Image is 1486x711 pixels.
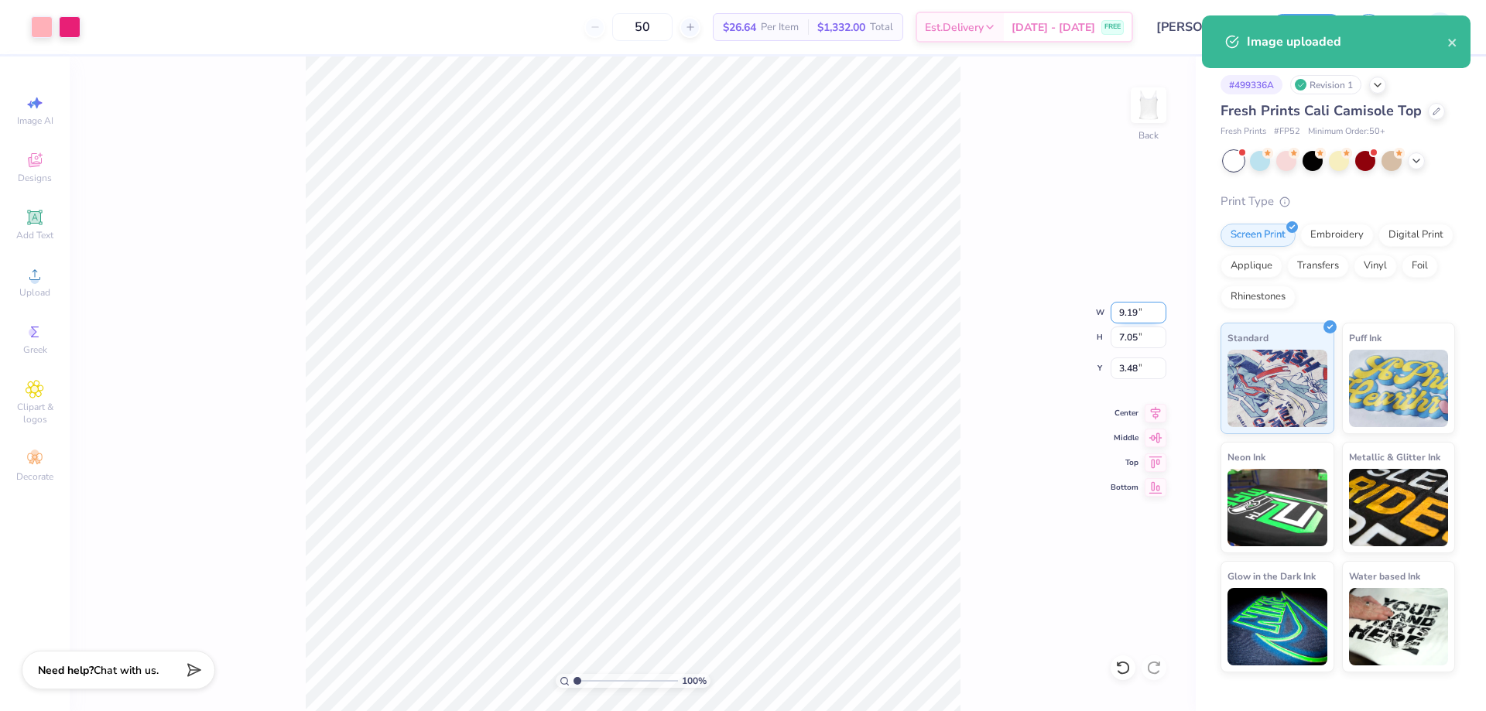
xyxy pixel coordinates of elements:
div: Image uploaded [1247,32,1447,51]
span: Center [1111,408,1138,419]
span: Greek [23,344,47,356]
input: Untitled Design [1145,12,1258,43]
span: Designs [18,172,52,184]
strong: Need help? [38,663,94,678]
span: Fresh Prints Cali Camisole Top [1221,101,1422,120]
span: Minimum Order: 50 + [1308,125,1385,138]
div: # 499336A [1221,75,1282,94]
span: Glow in the Dark Ink [1227,568,1316,584]
div: Revision 1 [1290,75,1361,94]
span: Metallic & Glitter Ink [1349,449,1440,465]
div: Foil [1402,255,1438,278]
span: Chat with us. [94,663,159,678]
img: Standard [1227,350,1327,427]
span: $26.64 [723,19,756,36]
span: 100 % [682,674,707,688]
div: Back [1138,128,1159,142]
span: Fresh Prints [1221,125,1266,138]
span: Puff Ink [1349,330,1382,346]
div: Print Type [1221,193,1455,210]
span: Neon Ink [1227,449,1265,465]
span: Middle [1111,432,1138,443]
span: [DATE] - [DATE] [1012,19,1095,36]
span: Bottom [1111,482,1138,493]
span: Top [1111,457,1138,468]
div: Rhinestones [1221,285,1296,309]
div: Screen Print [1221,224,1296,247]
button: close [1447,32,1458,51]
div: Embroidery [1300,224,1374,247]
span: $1,332.00 [817,19,865,36]
img: Glow in the Dark Ink [1227,588,1327,665]
img: Neon Ink [1227,469,1327,546]
input: – – [612,13,673,41]
span: Est. Delivery [925,19,984,36]
span: Per Item [761,19,799,36]
span: # FP52 [1274,125,1300,138]
div: Vinyl [1354,255,1397,278]
span: Standard [1227,330,1269,346]
div: Applique [1221,255,1282,278]
img: Water based Ink [1349,588,1449,665]
div: Digital Print [1378,224,1453,247]
span: Clipart & logos [8,401,62,426]
div: Transfers [1287,255,1349,278]
span: Upload [19,286,50,299]
img: Puff Ink [1349,350,1449,427]
span: Image AI [17,115,53,127]
span: Water based Ink [1349,568,1420,584]
span: Add Text [16,229,53,241]
span: Total [870,19,893,36]
span: Decorate [16,470,53,483]
span: FREE [1104,22,1121,32]
img: Metallic & Glitter Ink [1349,469,1449,546]
img: Back [1133,90,1164,121]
